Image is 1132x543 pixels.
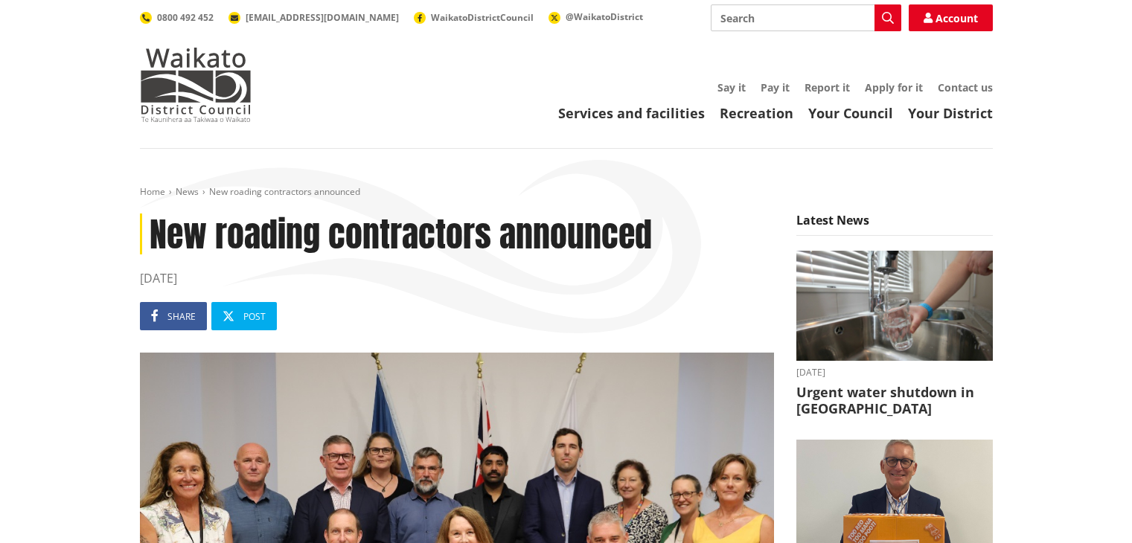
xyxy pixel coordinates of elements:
a: Recreation [720,104,793,122]
a: Services and facilities [558,104,705,122]
h1: New roading contractors announced [140,213,774,254]
time: [DATE] [140,269,774,287]
nav: breadcrumb [140,186,993,199]
a: Home [140,185,165,198]
a: Your District [908,104,993,122]
a: Say it [717,80,746,94]
a: Contact us [938,80,993,94]
input: Search input [711,4,901,31]
a: [EMAIL_ADDRESS][DOMAIN_NAME] [228,11,399,24]
a: Your Council [808,104,893,122]
a: Account [909,4,993,31]
img: water image [796,251,993,362]
h3: Urgent water shutdown in [GEOGRAPHIC_DATA] [796,385,993,417]
span: New roading contractors announced [209,185,360,198]
a: News [176,185,199,198]
a: Post [211,302,277,330]
a: Report it [805,80,850,94]
span: 0800 492 452 [157,11,214,24]
h5: Latest News [796,213,993,236]
img: Waikato District Council - Te Kaunihera aa Takiwaa o Waikato [140,48,252,122]
span: Share [167,310,196,323]
time: [DATE] [796,368,993,377]
a: @WaikatoDistrict [549,10,643,23]
a: Apply for it [865,80,923,94]
span: Post [243,310,266,323]
a: [DATE] Urgent water shutdown in [GEOGRAPHIC_DATA] [796,251,993,417]
span: [EMAIL_ADDRESS][DOMAIN_NAME] [246,11,399,24]
span: WaikatoDistrictCouncil [431,11,534,24]
a: WaikatoDistrictCouncil [414,11,534,24]
a: Pay it [761,80,790,94]
a: Share [140,302,207,330]
a: 0800 492 452 [140,11,214,24]
span: @WaikatoDistrict [566,10,643,23]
